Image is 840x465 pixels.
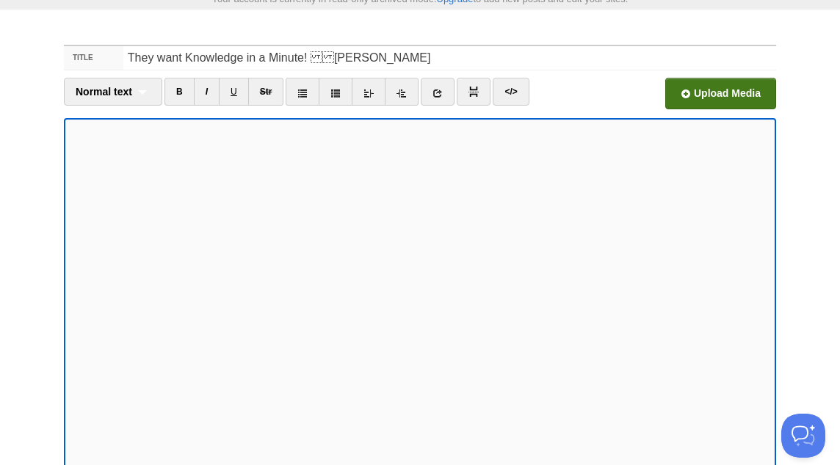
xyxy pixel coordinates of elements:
a: B [164,78,195,106]
label: Title [64,46,123,70]
iframe: Help Scout Beacon - Open [781,414,825,458]
span: Normal text [76,86,132,98]
a: U [219,78,249,106]
img: pagebreak-icon.png [468,87,479,97]
a: I [194,78,220,106]
a: </> [493,78,529,106]
a: Str [248,78,284,106]
del: Str [260,87,272,97]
